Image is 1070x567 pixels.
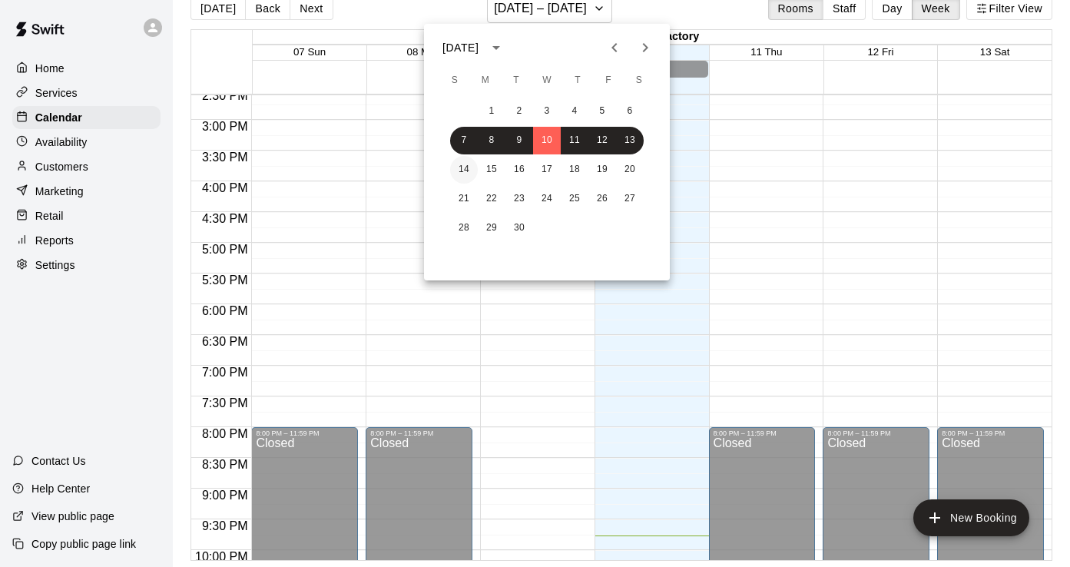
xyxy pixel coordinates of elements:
[505,127,533,154] button: 9
[630,32,661,63] button: Next month
[625,65,653,96] span: Saturday
[616,127,644,154] button: 13
[450,185,478,213] button: 21
[442,40,479,56] div: [DATE]
[616,185,644,213] button: 27
[533,156,561,184] button: 17
[478,185,505,213] button: 22
[505,156,533,184] button: 16
[441,65,469,96] span: Sunday
[588,156,616,184] button: 19
[564,65,591,96] span: Thursday
[450,214,478,242] button: 28
[533,127,561,154] button: 10
[595,65,622,96] span: Friday
[505,98,533,125] button: 2
[505,185,533,213] button: 23
[533,65,561,96] span: Wednesday
[450,156,478,184] button: 14
[478,127,505,154] button: 8
[616,156,644,184] button: 20
[561,156,588,184] button: 18
[561,98,588,125] button: 4
[561,185,588,213] button: 25
[478,214,505,242] button: 29
[502,65,530,96] span: Tuesday
[588,127,616,154] button: 12
[533,98,561,125] button: 3
[533,185,561,213] button: 24
[616,98,644,125] button: 6
[561,127,588,154] button: 11
[483,35,509,61] button: calendar view is open, switch to year view
[505,214,533,242] button: 30
[599,32,630,63] button: Previous month
[478,98,505,125] button: 1
[588,185,616,213] button: 26
[588,98,616,125] button: 5
[472,65,499,96] span: Monday
[478,156,505,184] button: 15
[450,127,478,154] button: 7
